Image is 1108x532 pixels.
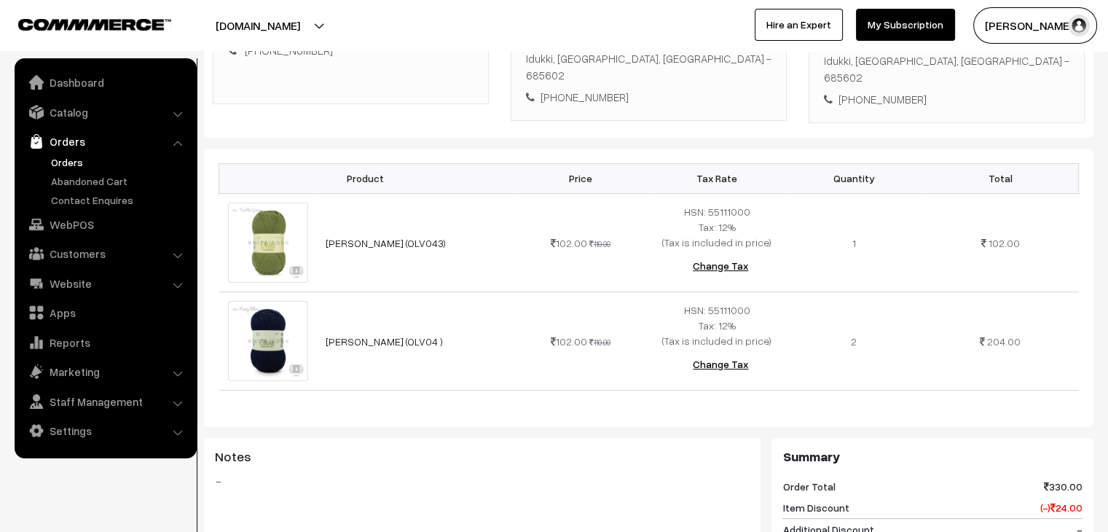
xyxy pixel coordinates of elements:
div: [PHONE_NUMBER] [526,89,771,106]
button: [DOMAIN_NAME] [165,7,351,44]
span: HSN: 55111000 Tax: 12% (Tax is included in price) [662,206,771,249]
h3: Notes [215,449,750,465]
a: Settings [18,418,192,444]
span: 102.00 [551,237,587,249]
th: Price [512,163,649,193]
a: Apps [18,300,192,326]
a: Contact Enquires [47,192,192,208]
div: v 4.0.24 [41,23,71,35]
th: Total [922,163,1079,193]
span: Order Total [782,479,835,494]
strike: 110.00 [589,337,610,347]
a: Marketing [18,359,192,385]
span: Item Discount [782,500,849,515]
a: Customers [18,240,192,267]
blockquote: - [215,472,750,490]
a: COMMMERCE [18,15,146,32]
a: Abandoned Cart [47,173,192,189]
button: Change Tax [681,250,760,282]
a: Orders [18,128,192,154]
img: tab_keywords_by_traffic_grey.svg [145,85,157,96]
img: website_grey.svg [23,38,35,50]
th: Product [219,163,512,193]
span: 2 [851,335,857,348]
th: Tax Rate [648,163,785,193]
button: [PERSON_NAME]… [973,7,1097,44]
a: My Subscription [856,9,955,41]
img: 1000051423.jpg [228,203,308,283]
a: Dashboard [18,69,192,95]
a: [PERSON_NAME] (OLV04 ) [326,335,443,348]
img: tab_domain_overview_orange.svg [39,85,51,96]
h3: Summary [782,449,1083,465]
div: [PHONE_NUMBER] [824,91,1069,108]
a: Hire an Expert [755,9,843,41]
div: Kalluveettil house Manippara p.o Karimban Idukki, [GEOGRAPHIC_DATA], [GEOGRAPHIC_DATA] - 685602 [824,36,1069,86]
a: [PERSON_NAME] (OLV043) [326,237,446,249]
img: 1000051453.jpg [228,301,308,381]
span: HSN: 55111000 Tax: 12% (Tax is included in price) [662,304,771,347]
span: 204.00 [987,335,1021,348]
div: Kalluveettil house Manippara p.o Karimban Idukki, [GEOGRAPHIC_DATA], [GEOGRAPHIC_DATA] - 685602 [526,34,771,84]
a: Orders [47,154,192,170]
strike: 110.00 [589,239,610,249]
div: Domain: [DOMAIN_NAME] [38,38,160,50]
a: WebPOS [18,211,192,238]
a: Website [18,270,192,297]
img: COMMMERCE [18,19,171,30]
span: 102.00 [989,237,1020,249]
a: Catalog [18,99,192,125]
a: Staff Management [18,388,192,415]
span: 330.00 [1044,479,1083,494]
span: (-) 24.00 [1040,500,1083,515]
a: Reports [18,329,192,356]
span: 102.00 [551,335,587,348]
th: Quantity [785,163,922,193]
img: logo_orange.svg [23,23,35,35]
span: 1 [852,237,856,249]
div: Domain Overview [55,86,130,95]
div: Keywords by Traffic [161,86,245,95]
button: Change Tax [681,348,760,380]
img: user [1068,15,1090,36]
